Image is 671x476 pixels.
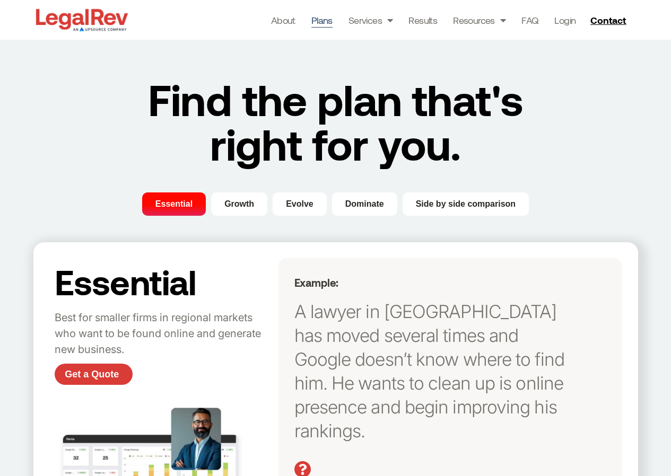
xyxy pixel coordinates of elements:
[224,198,254,210] span: Growth
[348,13,393,28] a: Services
[408,13,437,28] a: Results
[521,13,538,28] a: FAQ
[554,13,576,28] a: Login
[286,198,313,210] span: Evolve
[590,15,626,25] span: Contact
[55,263,273,299] h2: Essential
[416,198,516,210] span: Side by side comparison
[55,310,273,358] p: Best for smaller firms in regional markets who want to be found online and generate new business.
[294,299,574,443] p: A lawyer in [GEOGRAPHIC_DATA] has moved several times and Google doesn’t know where to find him. ...
[155,198,193,210] span: Essential
[294,276,574,289] h5: Example:
[55,364,133,385] a: Get a Quote
[586,12,633,29] a: Contact
[65,369,119,379] span: Get a Quote
[345,198,384,210] span: Dominate
[271,13,295,28] a: About
[311,13,333,28] a: Plans
[271,13,576,28] nav: Menu
[453,13,506,28] a: Resources
[124,77,547,166] h2: Find the plan that's right for you.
